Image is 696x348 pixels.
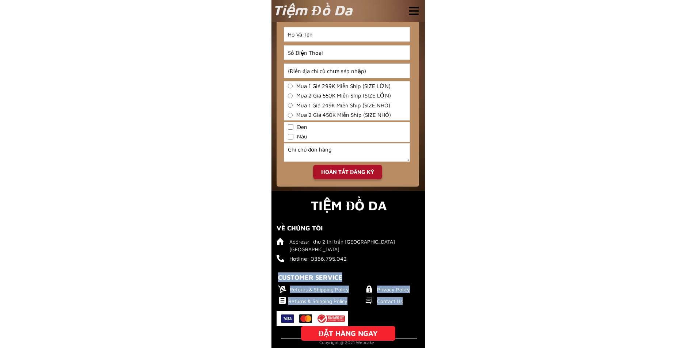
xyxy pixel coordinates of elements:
p: Returns & Shipping Policy [290,286,363,293]
span: Nâu [297,133,307,141]
p: VỀ CHÚNG TÔI [277,223,383,233]
span: Mua 1 Giá 299K Miễn Ship (SIZE LỚN) [296,82,391,91]
input: Input address [284,64,410,78]
input: Mua 2 Giá 450K Miễn Ship (SIZE NHỎ) [288,113,293,118]
p: Contact Us [377,297,423,305]
p: Copyrignt @ 2021 Webcake [279,339,414,346]
h6: Hotline: 0366.795.042 [289,255,371,263]
input: Input full_name [284,27,410,41]
input: Mua 1 Giá 249K Miễn Ship (SIZE NHỎ) [288,103,293,108]
input: Input phone_number [284,46,410,60]
input: Đen [288,124,293,130]
input: Mua 1 Giá 299K Miễn Ship (SIZE LỚN) [288,84,293,88]
input: Nâu [288,134,293,139]
p: Returns & Shipping Policy [288,297,362,305]
span: Mua 1 Giá 249K Miễn Ship (SIZE NHỎ) [296,102,390,110]
span: Mua 2 Giá 550K Miễn Ship (SIZE LỚN) [296,92,391,100]
h4: CUSTOMER SERVICE [278,272,355,282]
div: ĐẶT HÀNG NGAY [301,328,395,339]
p: Privacy Policy [377,286,422,293]
span: Đen [297,123,307,131]
span: Mua 2 Giá 450K Miễn Ship (SIZE NHỎ) [296,111,391,119]
h3: TIỆM ĐỒ DA [284,196,414,215]
div: HOÀN TẤT ĐĂNG KÝ [313,168,382,176]
input: Mua 2 Giá 550K Miễn Ship (SIZE LỚN) [288,93,293,98]
h6: Address: khu 2 thị trấn [GEOGRAPHIC_DATA] [GEOGRAPHIC_DATA] [289,238,400,253]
